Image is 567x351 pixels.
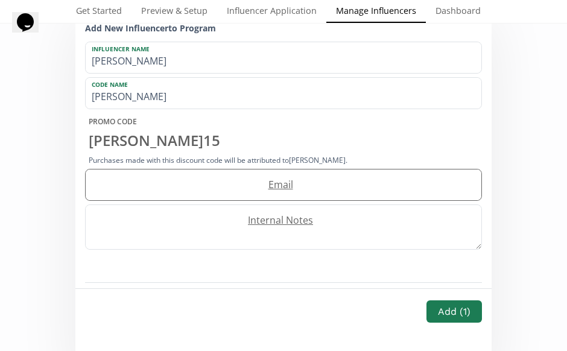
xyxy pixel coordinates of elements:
div: Purchases made with this discount code will be attributed to [PERSON_NAME] . [85,155,482,165]
button: Add (1) [426,300,482,323]
strong: Add New Influencer to Program [85,22,216,34]
label: Internal Notes [86,213,469,227]
div: [PERSON_NAME] 15 [85,130,482,151]
iframe: chat widget [12,12,51,48]
label: Influencer Name [86,42,469,53]
div: PROMO CODE [85,116,482,127]
label: Email [86,178,469,192]
label: Code Name [86,78,469,89]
